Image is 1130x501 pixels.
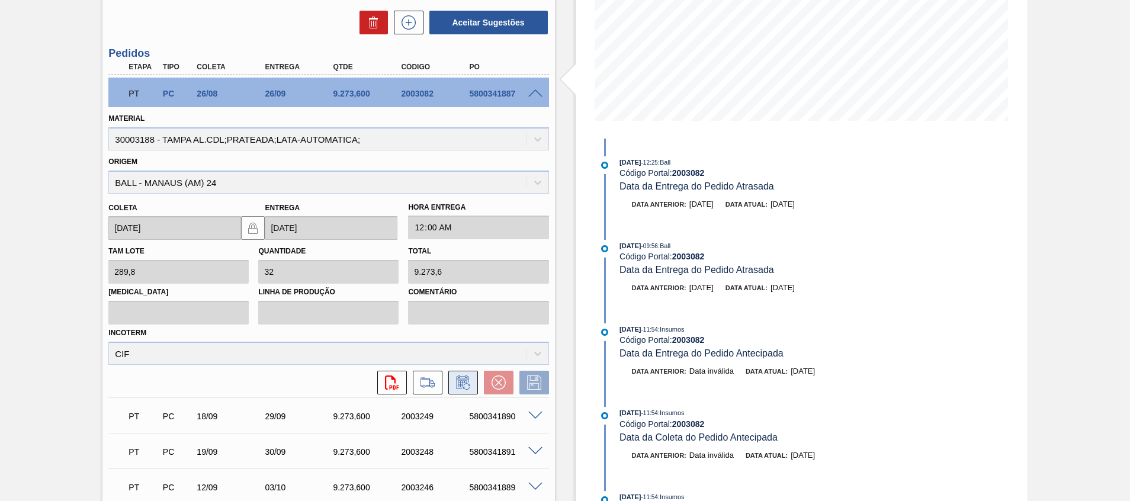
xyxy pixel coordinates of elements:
[108,284,249,301] label: [MEDICAL_DATA]
[262,412,338,421] div: 29/09/2025
[262,483,338,492] div: 03/10/2025
[619,159,641,166] span: [DATE]
[601,162,608,169] img: atual
[658,493,685,500] span: : Insumos
[619,348,784,358] span: Data da Entrega do Pedido Antecipada
[388,11,423,34] div: Nova sugestão
[371,371,407,394] div: Abrir arquivo PDF
[689,283,714,292] span: [DATE]
[619,252,901,261] div: Código Portal:
[442,371,478,394] div: Informar alteração no pedido
[619,432,778,442] span: Data da Coleta do Pedido Antecipada
[194,447,270,457] div: 19/09/2025
[129,89,158,98] p: PT
[108,47,548,60] h3: Pedidos
[129,483,158,492] p: PT
[619,326,641,333] span: [DATE]
[330,89,406,98] div: 9.273,600
[330,412,406,421] div: 9.273,600
[746,368,788,375] span: Data atual:
[771,200,795,208] span: [DATE]
[658,159,670,166] span: : Ball
[641,326,658,333] span: - 11:54
[423,9,549,36] div: Aceitar Sugestões
[632,284,686,291] span: Data anterior:
[407,371,442,394] div: Ir para Composição de Carga
[246,221,260,235] img: locked
[160,447,195,457] div: Pedido de Compra
[632,368,686,375] span: Data anterior:
[641,494,658,500] span: - 11:54
[330,447,406,457] div: 9.273,600
[619,409,641,416] span: [DATE]
[672,335,705,345] strong: 2003082
[601,329,608,336] img: atual
[619,181,774,191] span: Data da Entrega do Pedido Atrasada
[398,89,474,98] div: 2003082
[241,216,265,240] button: locked
[262,447,338,457] div: 30/09/2025
[791,451,815,460] span: [DATE]
[771,283,795,292] span: [DATE]
[619,168,901,178] div: Código Portal:
[129,447,158,457] p: PT
[619,242,641,249] span: [DATE]
[725,284,768,291] span: Data atual:
[398,63,474,71] div: Código
[265,216,397,240] input: dd/mm/yyyy
[126,63,161,71] div: Etapa
[641,159,658,166] span: - 12:25
[429,11,548,34] button: Aceitar Sugestões
[398,447,474,457] div: 2003248
[398,412,474,421] div: 2003249
[129,412,158,421] p: PT
[330,483,406,492] div: 9.273,600
[658,409,685,416] span: : Insumos
[126,81,161,107] div: Pedido em Trânsito
[791,367,815,375] span: [DATE]
[265,204,300,212] label: Entrega
[466,89,542,98] div: 5800341887
[108,216,241,240] input: dd/mm/yyyy
[108,204,137,212] label: Coleta
[746,452,788,459] span: Data atual:
[632,452,686,459] span: Data anterior:
[658,242,670,249] span: : Ball
[641,410,658,416] span: - 11:54
[108,247,144,255] label: Tam lote
[408,284,548,301] label: Comentário
[658,326,685,333] span: : Insumos
[619,493,641,500] span: [DATE]
[398,483,474,492] div: 2003246
[408,199,548,216] label: Hora Entrega
[466,412,542,421] div: 5800341890
[641,243,658,249] span: - 09:56
[160,63,195,71] div: Tipo
[689,451,734,460] span: Data inválida
[194,89,270,98] div: 26/08/2025
[672,168,705,178] strong: 2003082
[466,483,542,492] div: 5800341889
[672,252,705,261] strong: 2003082
[258,284,399,301] label: Linha de Produção
[126,403,161,429] div: Pedido em Trânsito
[160,412,195,421] div: Pedido de Compra
[466,63,542,71] div: PO
[194,63,270,71] div: Coleta
[478,371,513,394] div: Cancelar pedido
[194,483,270,492] div: 12/09/2025
[262,89,338,98] div: 26/09/2025
[258,247,306,255] label: Quantidade
[160,89,195,98] div: Pedido de Compra
[108,114,145,123] label: Material
[262,63,338,71] div: Entrega
[672,419,705,429] strong: 2003082
[330,63,406,71] div: Qtde
[601,245,608,252] img: atual
[725,201,768,208] span: Data atual:
[160,483,195,492] div: Pedido de Compra
[601,412,608,419] img: atual
[126,474,161,500] div: Pedido em Trânsito
[126,439,161,465] div: Pedido em Trânsito
[513,371,549,394] div: Salvar Pedido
